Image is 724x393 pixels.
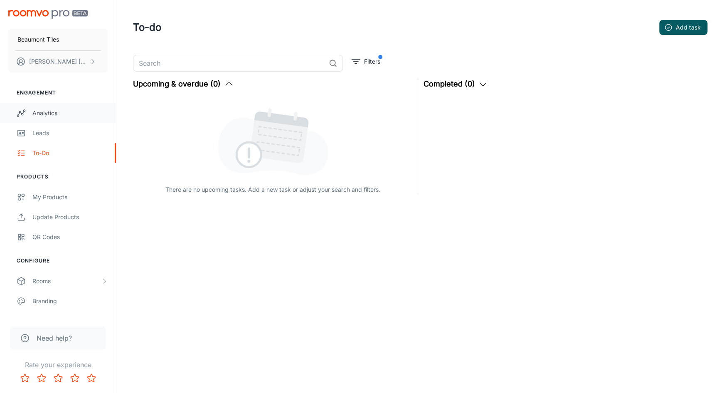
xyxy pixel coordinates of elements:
[32,148,108,158] div: To-do
[659,20,707,35] button: Add task
[32,213,108,222] div: Update Products
[133,55,325,72] input: Search
[32,193,108,202] div: My Products
[133,78,234,90] button: Upcoming & overdue (0)
[8,51,108,72] button: [PERSON_NAME] [PERSON_NAME]
[133,20,161,35] h1: To-do
[350,55,382,68] button: filter
[17,35,59,44] p: Beaumont Tiles
[218,106,328,175] img: upcoming_and_overdue_tasks_empty_state.svg
[8,29,108,50] button: Beaumont Tiles
[32,232,108,242] div: QR Codes
[32,129,108,138] div: Leads
[423,78,488,90] button: Completed (0)
[165,185,380,194] p: There are no upcoming tasks. Add a new task or adjust your search and filters.
[8,10,88,19] img: Roomvo PRO Beta
[29,57,88,66] p: [PERSON_NAME] [PERSON_NAME]
[364,57,380,66] p: Filters
[32,109,108,118] div: Analytics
